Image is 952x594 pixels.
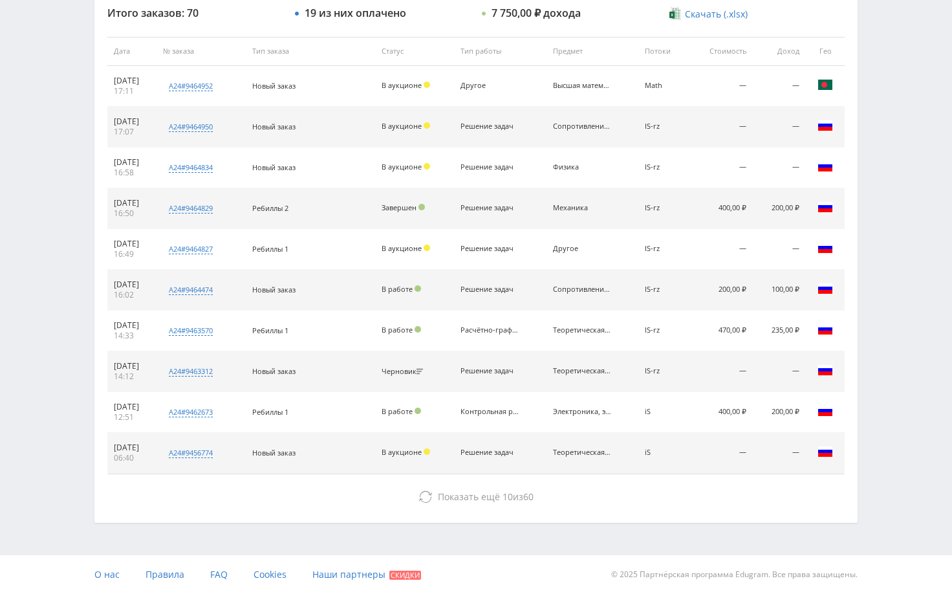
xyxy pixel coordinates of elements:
div: IS-rz [645,245,682,253]
span: Новый заказ [252,162,296,172]
th: Стоимость [689,37,753,66]
div: Теоретическая механика [553,367,611,375]
span: Новый заказ [252,366,296,376]
span: Cookies [254,568,287,580]
div: Сопротивление материалов [553,122,611,131]
span: Новый заказ [252,285,296,294]
div: IS-rz [645,122,682,131]
a: Cookies [254,555,287,594]
span: Холд [424,82,430,88]
td: — [753,66,806,107]
th: Статус [375,37,455,66]
span: В работе [382,325,413,335]
img: rus.png [817,240,833,256]
span: Наши партнеры [312,568,385,580]
td: — [689,229,753,270]
td: — [689,433,753,474]
a: О нас [94,555,120,594]
th: Тип заказа [246,37,375,66]
div: [DATE] [114,280,150,290]
img: rus.png [817,403,833,419]
div: a24#9464829 [169,203,213,214]
td: — [689,351,753,392]
div: IS-rz [645,285,682,294]
div: Решение задач [460,204,519,212]
div: 19 из них оплачено [305,7,406,19]
img: rus.png [817,322,833,337]
th: Потоки [638,37,689,66]
th: Гео [806,37,845,66]
div: Теоретическая механика [553,448,611,457]
img: rus.png [817,199,833,215]
span: Новый заказ [252,81,296,91]
div: Сопротивление материалов [553,285,611,294]
div: 16:02 [114,290,150,300]
div: Решение задач [460,285,519,294]
div: 17:07 [114,127,150,137]
span: Ребиллы 2 [252,203,288,213]
span: Подтвержден [415,408,421,414]
span: В аукционе [382,121,422,131]
span: Скачать (.xlsx) [685,9,748,19]
div: IS-rz [645,204,682,212]
div: 14:33 [114,331,150,341]
img: rus.png [817,444,833,459]
span: Ребиллы 1 [252,407,288,417]
span: Холд [424,448,430,455]
div: Итого заказов: 70 [107,7,282,19]
div: a24#9463312 [169,366,213,377]
span: Новый заказ [252,122,296,131]
td: — [753,229,806,270]
div: Другое [553,245,611,253]
div: 16:58 [114,168,150,178]
div: IS-rz [645,163,682,171]
div: a24#9464827 [169,244,213,254]
a: Правила [146,555,184,594]
a: FAQ [210,555,228,594]
td: 200,00 ₽ [753,188,806,229]
span: В работе [382,284,413,294]
div: Теоретическая механика [553,326,611,335]
span: Подтвержден [415,285,421,292]
div: Решение задач [460,448,519,457]
div: Расчётно-графическая работа (РГР) [460,326,519,335]
div: [DATE] [114,402,150,412]
th: № заказа [157,37,245,66]
div: [DATE] [114,239,150,249]
img: rus.png [817,281,833,296]
img: rus.png [817,159,833,174]
div: a24#9464950 [169,122,213,132]
span: Холд [424,163,430,170]
td: 200,00 ₽ [689,270,753,311]
a: Наши партнеры Скидки [312,555,421,594]
div: Черновик [382,368,426,376]
span: Правила [146,568,184,580]
div: a24#9464474 [169,285,213,295]
img: bgd.png [817,77,833,93]
div: Другое [460,82,519,90]
span: В аукционе [382,80,422,90]
td: — [689,66,753,107]
div: 16:49 [114,249,150,259]
button: Показать ещё 10из60 [107,484,845,510]
img: rus.png [817,362,833,378]
div: IS-rz [645,326,682,335]
span: В аукционе [382,447,422,457]
div: [DATE] [114,361,150,371]
div: 12:51 [114,412,150,423]
span: из [438,490,534,503]
div: iS [645,448,682,457]
span: Холд [424,245,430,251]
td: — [753,351,806,392]
th: Предмет [546,37,638,66]
td: — [689,107,753,148]
span: Ребиллы 1 [252,244,288,254]
div: Решение задач [460,367,519,375]
span: Новый заказ [252,448,296,457]
span: В аукционе [382,243,422,253]
div: Решение задач [460,245,519,253]
div: [DATE] [114,76,150,86]
img: xlsx [669,7,680,20]
td: 470,00 ₽ [689,311,753,351]
div: iS [645,408,682,416]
